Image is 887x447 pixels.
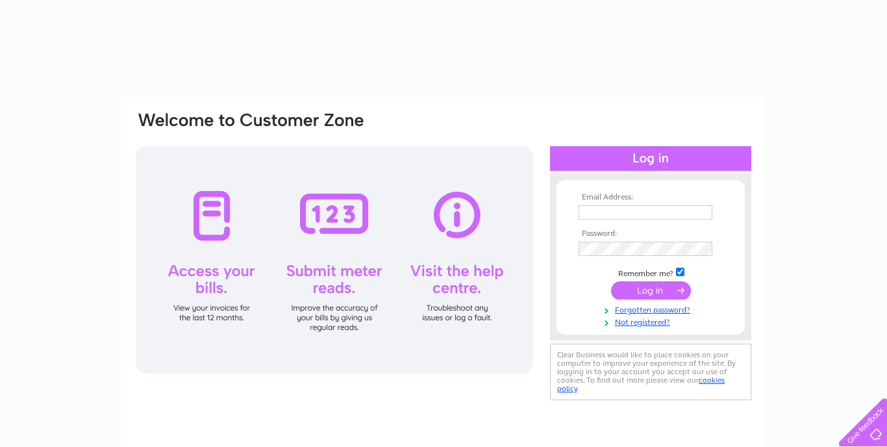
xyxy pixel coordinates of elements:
[579,303,726,315] a: Forgotten password?
[550,344,751,400] div: Clear Business would like to place cookies on your computer to improve your experience of the sit...
[575,193,726,202] th: Email Address:
[579,315,726,327] a: Not registered?
[611,281,691,300] input: Submit
[557,376,725,393] a: cookies policy
[575,229,726,238] th: Password:
[575,266,726,279] td: Remember me?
